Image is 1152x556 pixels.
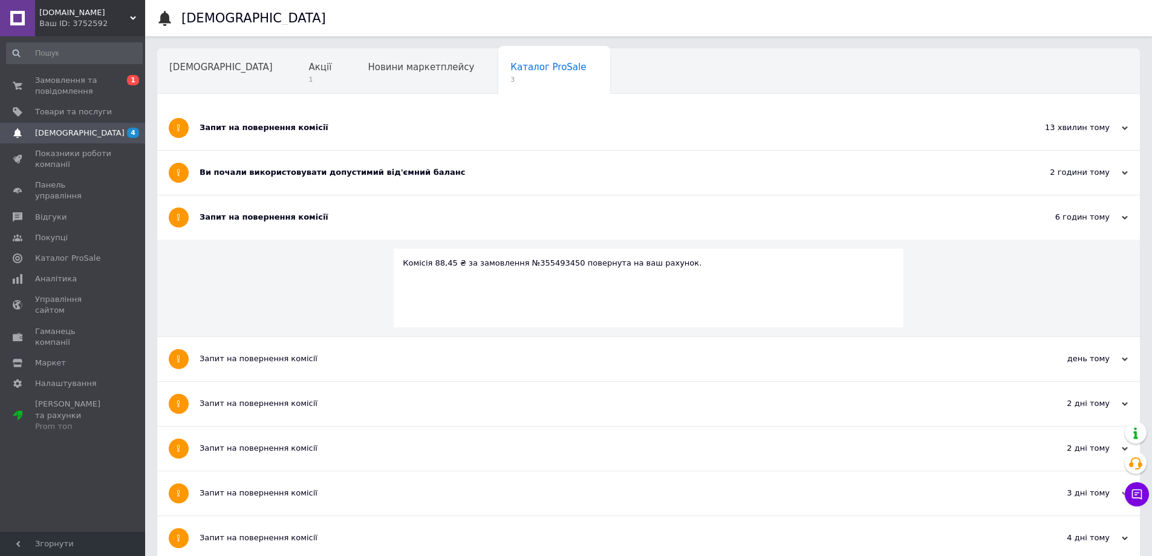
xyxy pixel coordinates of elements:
[1007,398,1128,409] div: 2 дні тому
[35,232,68,243] span: Покупці
[403,258,894,269] div: Комісія 88,45 ₴ за замовлення №355493450 повернута на ваш рахунок.
[510,62,586,73] span: Каталог ProSale
[510,75,586,84] span: 3
[35,212,67,223] span: Відгуки
[309,62,332,73] span: Акції
[1007,532,1128,543] div: 4 дні тому
[35,128,125,139] span: [DEMOGRAPHIC_DATA]
[35,75,112,97] span: Замовлення та повідомлення
[35,399,112,432] span: [PERSON_NAME] та рахунки
[35,273,77,284] span: Аналітика
[35,326,112,348] span: Гаманець компанії
[35,421,112,432] div: Prom топ
[200,443,1007,454] div: Запит на повернення комісії
[200,532,1007,543] div: Запит на повернення комісії
[368,62,474,73] span: Новини маркетплейсу
[39,7,130,18] span: noishop.ua
[1007,443,1128,454] div: 2 дні тому
[200,488,1007,499] div: Запит на повернення комісії
[127,75,139,85] span: 1
[127,128,139,138] span: 4
[1007,353,1128,364] div: день тому
[200,122,1007,133] div: Запит на повернення комісії
[200,353,1007,364] div: Запит на повернення комісії
[35,148,112,170] span: Показники роботи компанії
[309,75,332,84] span: 1
[181,11,326,25] h1: [DEMOGRAPHIC_DATA]
[1007,167,1128,178] div: 2 години тому
[1007,488,1128,499] div: 3 дні тому
[1125,482,1149,506] button: Чат з покупцем
[1007,212,1128,223] div: 6 годин тому
[6,42,143,64] input: Пошук
[200,398,1007,409] div: Запит на повернення комісії
[35,294,112,316] span: Управління сайтом
[35,180,112,201] span: Панель управління
[35,378,97,389] span: Налаштування
[35,358,66,368] span: Маркет
[169,62,273,73] span: [DEMOGRAPHIC_DATA]
[1007,122,1128,133] div: 13 хвилин тому
[39,18,145,29] div: Ваш ID: 3752592
[200,167,1007,178] div: Ви почали використовувати допустимий від'ємний баланс
[35,106,112,117] span: Товари та послуги
[35,253,100,264] span: Каталог ProSale
[200,212,1007,223] div: Запит на повернення комісії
